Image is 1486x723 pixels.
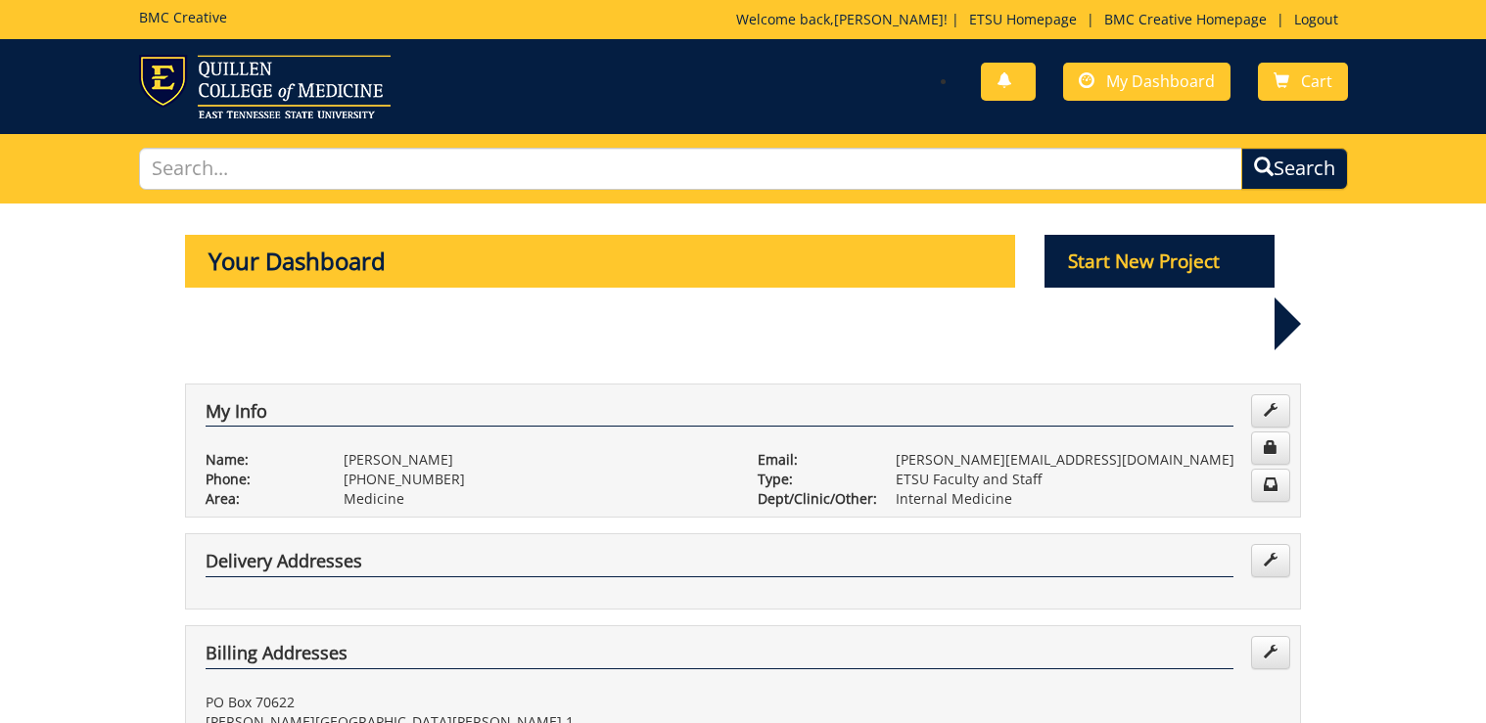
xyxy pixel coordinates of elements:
[736,10,1348,29] p: Welcome back, ! | | |
[1045,235,1276,288] p: Start New Project
[1251,469,1290,502] a: Change Communication Preferences
[206,470,314,489] p: Phone:
[206,450,314,470] p: Name:
[206,489,314,509] p: Area:
[206,402,1233,428] h4: My Info
[1063,63,1231,101] a: My Dashboard
[1251,544,1290,577] a: Edit Addresses
[139,55,391,118] img: ETSU logo
[758,450,866,470] p: Email:
[1251,394,1290,428] a: Edit Info
[834,10,944,28] a: [PERSON_NAME]
[206,644,1233,669] h4: Billing Addresses
[139,10,227,24] h5: BMC Creative
[185,235,1015,288] p: Your Dashboard
[1106,70,1215,92] span: My Dashboard
[1258,63,1348,101] a: Cart
[1094,10,1277,28] a: BMC Creative Homepage
[758,470,866,489] p: Type:
[344,450,728,470] p: [PERSON_NAME]
[758,489,866,509] p: Dept/Clinic/Other:
[1301,70,1332,92] span: Cart
[1284,10,1348,28] a: Logout
[896,489,1280,509] p: Internal Medicine
[896,470,1280,489] p: ETSU Faculty and Staff
[1251,636,1290,669] a: Edit Addresses
[1241,148,1348,190] button: Search
[1251,431,1290,465] a: Change Password
[206,552,1233,577] h4: Delivery Addresses
[139,148,1242,190] input: Search...
[344,489,728,509] p: Medicine
[1045,253,1276,272] a: Start New Project
[206,693,728,712] p: PO Box 70622
[896,450,1280,470] p: [PERSON_NAME][EMAIL_ADDRESS][DOMAIN_NAME]
[959,10,1087,28] a: ETSU Homepage
[344,470,728,489] p: [PHONE_NUMBER]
